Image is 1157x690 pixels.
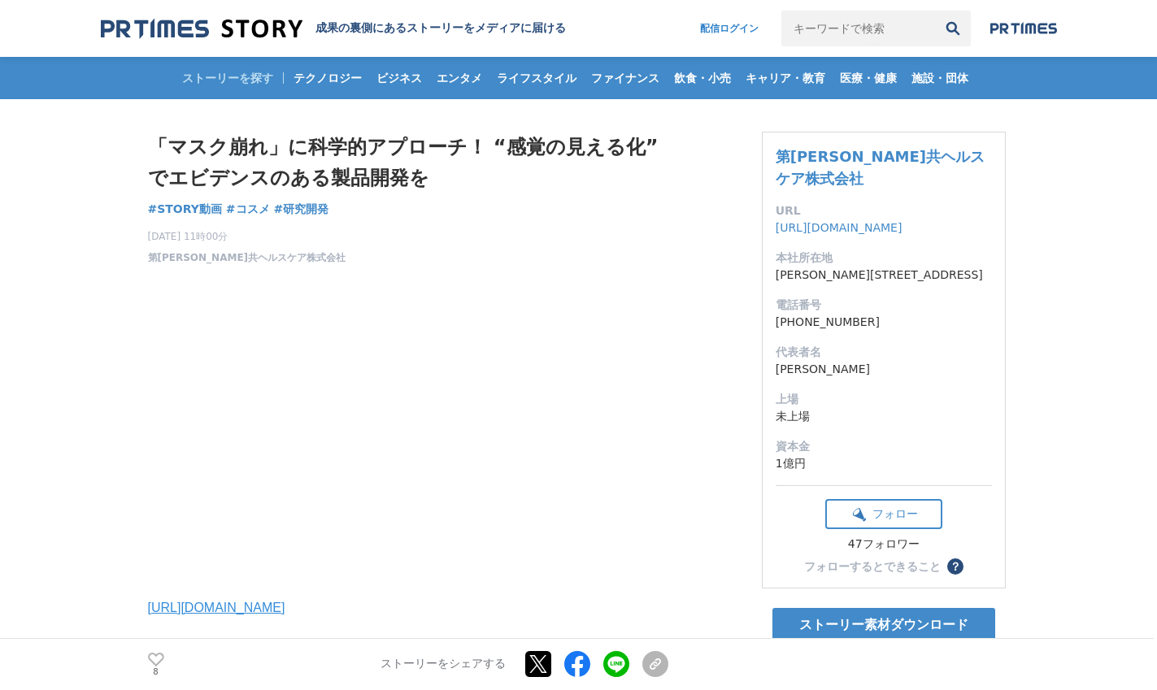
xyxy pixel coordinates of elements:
dd: 1億円 [776,455,992,472]
span: #コスメ [226,202,270,216]
dt: URL [776,202,992,219]
span: ファイナンス [585,71,666,85]
span: 施設・団体 [905,71,975,85]
span: ？ [950,561,961,572]
a: ファイナンス [585,57,666,99]
div: フォローするとできること [804,561,941,572]
a: #コスメ [226,201,270,218]
h2: 成果の裏側にあるストーリーをメディアに届ける [315,21,566,36]
a: #研究開発 [273,201,328,218]
dt: 上場 [776,391,992,408]
span: #STORY動画 [148,202,222,216]
span: キャリア・教育 [739,71,832,85]
h1: 「マスク崩れ」に科学的アプローチ！ “感覚の見える化”でエビデンスのある製品開発を [148,132,668,194]
a: 配信ログイン [684,11,775,46]
span: ライフスタイル [490,71,583,85]
a: #STORY動画 [148,201,222,218]
a: ストーリー素材ダウンロード [772,608,995,642]
a: ビジネス [370,57,428,99]
a: 飲食・小売 [668,57,737,99]
a: [URL][DOMAIN_NAME] [776,221,903,234]
dd: 未上場 [776,408,992,425]
dd: [PERSON_NAME] [776,361,992,378]
a: キャリア・教育 [739,57,832,99]
span: [DATE] 11時00分 [148,229,346,244]
span: エンタメ [430,71,489,85]
a: [URL][DOMAIN_NAME] [148,601,285,614]
dt: 本社所在地 [776,250,992,267]
a: エンタメ [430,57,489,99]
a: 施設・団体 [905,57,975,99]
a: 第[PERSON_NAME]共ヘルスケア株式会社 [148,250,346,265]
dd: [PHONE_NUMBER] [776,314,992,331]
a: ライフスタイル [490,57,583,99]
img: 成果の裏側にあるストーリーをメディアに届ける [101,18,302,40]
button: フォロー [825,499,942,529]
a: 医療・健康 [833,57,903,99]
p: 8 [148,668,164,676]
span: #研究開発 [273,202,328,216]
a: テクノロジー [287,57,368,99]
dd: [PERSON_NAME][STREET_ADDRESS] [776,267,992,284]
button: 検索 [935,11,971,46]
dt: 代表者名 [776,344,992,361]
span: 医療・健康 [833,71,903,85]
dt: 電話番号 [776,297,992,314]
p: ストーリーをシェアする [381,657,506,672]
input: キーワードで検索 [781,11,935,46]
span: ビジネス [370,71,428,85]
span: 飲食・小売 [668,71,737,85]
span: テクノロジー [287,71,368,85]
dt: 資本金 [776,438,992,455]
a: 第[PERSON_NAME]共ヘルスケア株式会社 [776,148,985,187]
a: 成果の裏側にあるストーリーをメディアに届ける 成果の裏側にあるストーリーをメディアに届ける [101,18,566,40]
img: prtimes [990,22,1057,35]
button: ？ [947,558,963,575]
div: 47フォロワー [825,537,942,552]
